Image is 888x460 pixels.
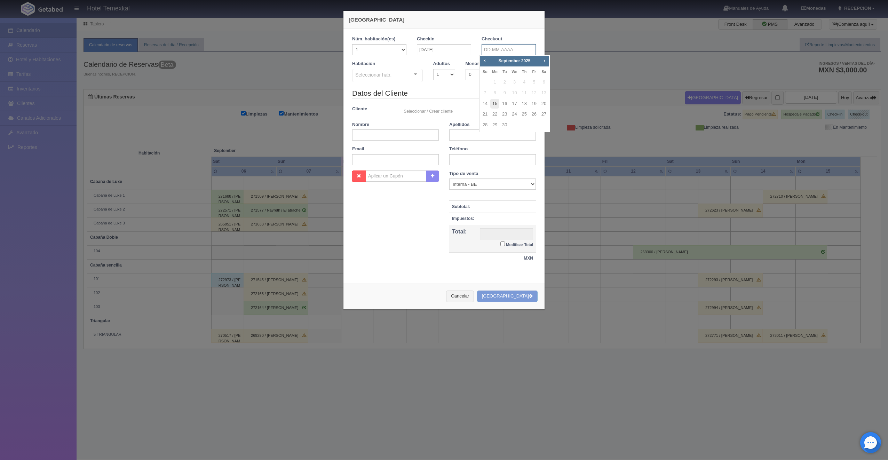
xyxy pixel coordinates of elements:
a: 16 [500,99,509,109]
a: 23 [500,109,509,119]
span: Seleccionar / Crear cliente [404,106,527,117]
a: 26 [530,109,539,119]
span: 11 [520,88,529,98]
label: Núm. habitación(es) [352,36,395,42]
span: Next [541,58,547,63]
a: 15 [490,99,499,109]
label: Apellidos [449,121,470,128]
a: 18 [520,99,529,109]
th: Subtotal: [449,201,477,213]
span: 7 [481,88,490,98]
legend: Datos del Cliente [352,88,536,99]
input: Modificar Total [500,241,505,246]
button: Cancelar [446,291,474,302]
a: 29 [490,120,499,130]
span: Saturday [541,70,546,74]
a: 14 [481,99,490,109]
label: Teléfono [449,146,468,152]
a: 22 [490,109,499,119]
h4: [GEOGRAPHIC_DATA] [349,16,539,23]
a: 21 [481,109,490,119]
span: 10 [510,88,519,98]
label: Adultos [433,61,450,67]
small: Modificar Total [506,243,533,247]
a: Next [541,57,548,64]
input: Aplicar un Cupón [366,170,426,182]
input: DD-MM-AAAA [482,44,536,55]
span: Sunday [483,70,487,74]
span: Tuesday [502,70,507,74]
a: 25 [520,109,529,119]
span: September [498,58,520,63]
a: 27 [539,109,548,119]
a: 20 [539,99,548,109]
span: 13 [539,88,548,98]
a: 19 [530,99,539,109]
span: Thursday [522,70,526,74]
th: Impuestos: [449,213,477,225]
span: 4 [520,77,529,87]
span: 1 [490,77,499,87]
strong: MXN [524,256,533,261]
a: 28 [481,120,490,130]
a: Seleccionar / Crear cliente [401,106,536,116]
th: Total: [449,225,477,253]
span: Wednesday [512,70,517,74]
label: Menores [466,61,484,67]
span: 2025 [521,58,531,63]
label: Email [352,146,364,152]
span: 8 [490,88,499,98]
span: 2 [500,77,509,87]
span: Prev [482,58,487,63]
a: Prev [481,57,489,64]
span: Seleccionar hab. [355,71,391,78]
label: Cliente [347,106,396,112]
span: 6 [539,77,548,87]
span: 9 [500,88,509,98]
span: Monday [492,70,498,74]
span: 12 [530,88,539,98]
a: 24 [510,109,519,119]
label: Tipo de venta [449,170,478,177]
label: Habitación [352,61,375,67]
label: Checkin [417,36,435,42]
span: 5 [530,77,539,87]
label: Checkout [482,36,502,42]
label: Nombre [352,121,369,128]
span: Friday [532,70,536,74]
a: 30 [500,120,509,130]
a: 17 [510,99,519,109]
span: 3 [510,77,519,87]
input: DD-MM-AAAA [417,44,471,55]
